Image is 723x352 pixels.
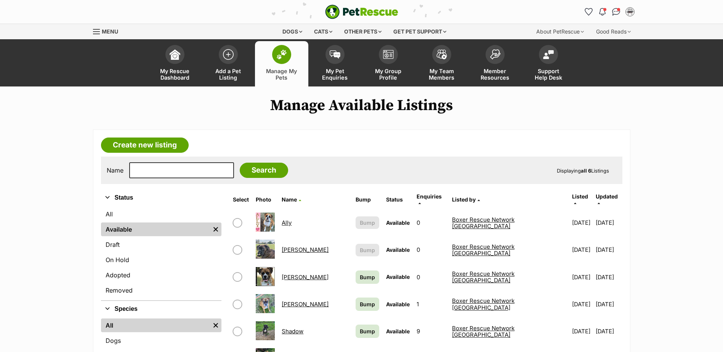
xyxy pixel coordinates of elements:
span: translation missing: en.admin.listings.index.attributes.enquiries [417,193,442,200]
button: My account [624,6,636,18]
span: Manage My Pets [265,68,299,81]
a: Boxer Rescue Network [GEOGRAPHIC_DATA] [452,325,515,338]
ul: Account quick links [583,6,636,18]
td: [DATE] [569,291,595,317]
button: Species [101,304,222,314]
span: Member Resources [478,68,512,81]
a: Draft [101,238,222,251]
img: notifications-46538b983faf8c2785f20acdc204bb7945ddae34d4c08c2a6579f10ce5e182be.svg [599,8,605,16]
a: Support Help Desk [522,41,575,86]
a: Dogs [101,334,222,347]
a: All [101,207,222,221]
td: [DATE] [569,237,595,263]
a: My Team Members [415,41,468,86]
a: My Pet Enquiries [308,41,362,86]
label: Name [107,167,123,174]
td: [DATE] [596,318,621,344]
span: Bump [360,273,375,281]
a: Updated [596,193,618,206]
div: Status [101,206,222,300]
span: My Pet Enquiries [318,68,352,81]
span: Available [386,246,410,253]
img: logo-e224e6f780fb5917bec1dbf3a21bbac754714ae5b6737aabdf751b685950b380.svg [325,5,398,19]
a: Ally [282,219,292,226]
a: Available [101,222,210,236]
span: My Team Members [425,68,459,81]
a: Remove filter [210,222,221,236]
a: Bump [356,298,379,311]
td: 1 [414,291,448,317]
button: Bump [356,216,379,229]
a: Add a Pet Listing [202,41,255,86]
a: PetRescue [325,5,398,19]
div: Other pets [339,24,387,39]
a: Listed by [452,196,480,203]
span: Available [386,328,410,334]
td: [DATE] [569,318,595,344]
td: [DATE] [596,237,621,263]
a: Enquiries [417,193,442,206]
span: Add a Pet Listing [211,68,245,81]
td: [DATE] [596,291,621,317]
img: chat-41dd97257d64d25036548639549fe6c8038ab92f7586957e7f3b1b290dea8141.svg [612,8,620,16]
span: Bump [360,300,375,308]
td: 0 [414,237,448,263]
span: Name [282,196,297,203]
th: Photo [253,190,278,209]
span: Listed [572,193,588,200]
a: All [101,318,210,332]
td: 9 [414,318,448,344]
a: Boxer Rescue Network [GEOGRAPHIC_DATA] [452,270,515,284]
img: dashboard-icon-eb2f2d2d3e046f16d808141f083e7271f6b2e854fb5c12c21221c1fb7104beca.svg [170,49,180,60]
img: member-resources-icon-8e73f808a243e03378d46382f2149f9095a855e16c252ad45f914b54edf8863c.svg [490,49,500,59]
span: Support Help Desk [531,68,566,81]
a: Favourites [583,6,595,18]
button: Bump [356,244,379,256]
img: Boxer Rescue Network Australia profile pic [626,8,634,16]
a: Listed [572,193,588,206]
th: Status [383,190,413,209]
button: Status [101,193,222,203]
a: Manage My Pets [255,41,308,86]
a: Menu [93,24,123,38]
span: Updated [596,193,618,200]
img: pet-enquiries-icon-7e3ad2cf08bfb03b45e93fb7055b45f3efa6380592205ae92323e6603595dc1f.svg [330,50,340,59]
span: Available [386,219,410,226]
div: Get pet support [388,24,452,39]
img: help-desk-icon-fdf02630f3aa405de69fd3d07c3f3aa587a6932b1a1747fa1d2bba05be0121f9.svg [543,50,554,59]
a: Conversations [610,6,622,18]
input: Search [240,163,288,178]
a: Removed [101,283,222,297]
a: Shadow [282,328,303,335]
a: Member Resources [468,41,522,86]
button: Notifications [596,6,609,18]
td: [DATE] [596,210,621,236]
a: [PERSON_NAME] [282,274,329,281]
span: Bump [360,246,375,254]
td: 0 [414,264,448,290]
img: manage-my-pets-icon-02211641906a0b7f246fdf0571729dbe1e7629f14944591b6c1af311fb30b64b.svg [276,50,287,59]
td: 0 [414,210,448,236]
div: Good Reads [591,24,636,39]
span: Menu [102,28,118,35]
a: My Rescue Dashboard [148,41,202,86]
img: add-pet-listing-icon-0afa8454b4691262ce3f59096e99ab1cd57d4a30225e0717b998d2c9b9846f56.svg [223,49,234,60]
a: [PERSON_NAME] [282,246,329,253]
a: Bump [356,325,379,338]
th: Bump [353,190,382,209]
a: Adopted [101,268,222,282]
div: Dogs [277,24,308,39]
img: group-profile-icon-3fa3cf56718a62981997c0bc7e787c4b2cf8bcc04b72c1350f741eb67cf2f40e.svg [383,50,394,59]
a: Remove filter [210,318,221,332]
a: On Hold [101,253,222,267]
strong: all 6 [581,168,591,174]
a: Bump [356,270,379,284]
a: My Group Profile [362,41,415,86]
span: Listed by [452,196,476,203]
td: [DATE] [596,264,621,290]
a: Boxer Rescue Network [GEOGRAPHIC_DATA] [452,297,515,311]
span: Available [386,301,410,307]
div: Cats [309,24,338,39]
td: [DATE] [569,264,595,290]
span: My Rescue Dashboard [158,68,192,81]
